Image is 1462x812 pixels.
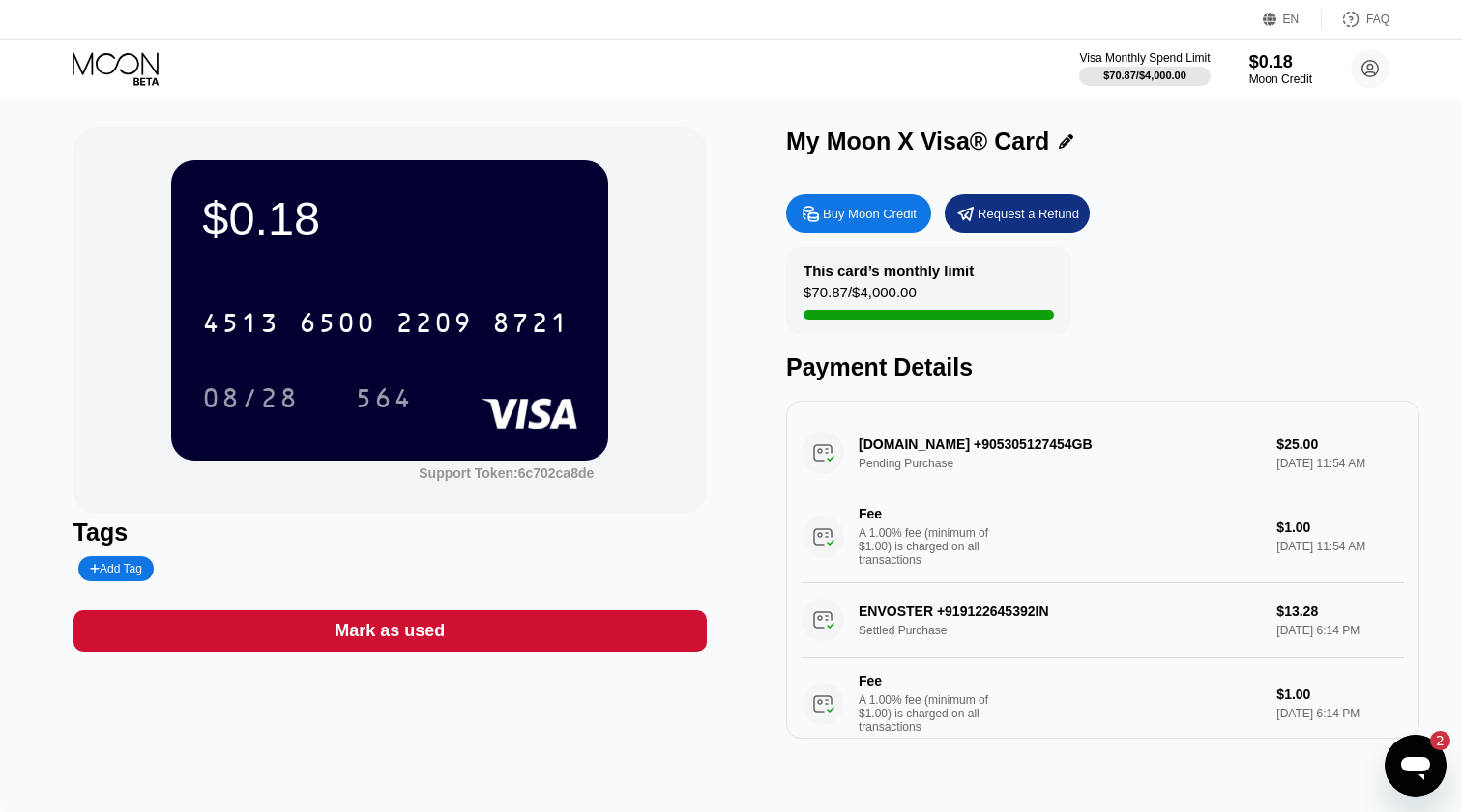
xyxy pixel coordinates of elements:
[340,374,427,422] div: 564
[804,284,917,310] div: $70.87 / $4,000.00
[802,490,1404,583] div: FeeA 1.00% fee (minimum of $1.00) is charged on all transactions$1.00[DATE] 11:54 AM
[73,610,707,652] div: Mark as used
[1249,52,1312,72] div: $0.18
[1249,52,1312,86] div: $0.18Moon Credit
[1276,540,1404,553] div: [DATE] 11:54 AM
[1263,10,1322,29] div: EN
[978,206,1079,222] div: Request a Refund
[786,353,1419,381] div: Payment Details
[859,673,994,688] div: Fee
[1276,686,1404,702] div: $1.00
[1276,519,1404,535] div: $1.00
[188,374,313,422] div: 08/28
[419,465,594,481] div: Support Token:6c702ca8de
[355,385,413,416] div: 564
[299,310,376,341] div: 6500
[202,191,577,245] div: $0.18
[804,263,974,279] div: This card’s monthly limit
[1283,13,1300,26] div: EN
[1079,51,1210,65] div: Visa Monthly Spend Limit
[202,310,279,341] div: 4513
[786,127,1049,155] div: My Moon X Visa® Card
[1103,70,1186,81] div: $70.87 / $4,000.00
[1366,13,1389,26] div: FAQ
[395,310,473,341] div: 2209
[1249,72,1312,86] div: Moon Credit
[90,562,142,575] div: Add Tag
[859,693,1004,734] div: A 1.00% fee (minimum of $1.00) is charged on all transactions
[492,310,570,341] div: 8721
[786,194,931,233] div: Buy Moon Credit
[1322,10,1389,29] div: FAQ
[859,506,994,521] div: Fee
[1079,51,1210,86] div: Visa Monthly Spend Limit$70.87/$4,000.00
[1412,731,1450,750] iframe: Number of unread messages
[419,465,594,481] div: Support Token: 6c702ca8de
[859,526,1004,567] div: A 1.00% fee (minimum of $1.00) is charged on all transactions
[202,385,299,416] div: 08/28
[1385,735,1447,797] iframe: Button to launch messaging window, 2 unread messages
[78,556,154,581] div: Add Tag
[73,518,707,546] div: Tags
[802,658,1404,750] div: FeeA 1.00% fee (minimum of $1.00) is charged on all transactions$1.00[DATE] 6:14 PM
[335,620,445,642] div: Mark as used
[823,206,917,222] div: Buy Moon Credit
[190,298,581,347] div: 4513650022098721
[1276,707,1404,720] div: [DATE] 6:14 PM
[945,194,1090,233] div: Request a Refund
